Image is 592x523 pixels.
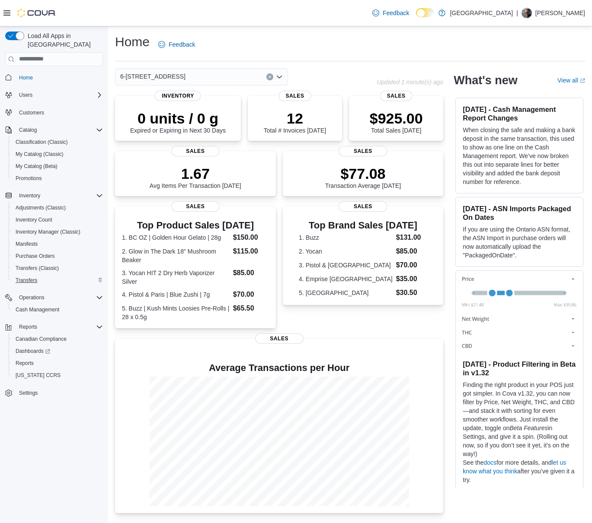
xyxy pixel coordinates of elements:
[2,190,106,202] button: Inventory
[535,8,585,18] p: [PERSON_NAME]
[155,91,201,101] span: Inventory
[377,79,443,86] p: Updated 1 minute(s) ago
[12,215,103,225] span: Inventory Count
[12,203,69,213] a: Adjustments (Classic)
[396,260,427,270] dd: $70.00
[2,89,106,101] button: Users
[16,360,34,367] span: Reports
[19,294,45,301] span: Operations
[12,334,70,344] a: Canadian Compliance
[12,370,103,380] span: Washington CCRS
[16,107,103,118] span: Customers
[299,233,393,242] dt: 1. Buzz
[16,253,55,260] span: Purchase Orders
[299,275,393,283] dt: 4. Emprise [GEOGRAPHIC_DATA]
[339,146,387,156] span: Sales
[16,265,59,272] span: Transfers (Classic)
[12,251,58,261] a: Purchase Orders
[9,214,106,226] button: Inventory Count
[150,165,241,182] p: 1.67
[17,9,56,17] img: Cova
[2,71,106,84] button: Home
[299,288,393,297] dt: 5. [GEOGRAPHIC_DATA]
[12,203,103,213] span: Adjustments (Classic)
[16,372,61,379] span: [US_STATE] CCRS
[557,77,585,84] a: View allExternal link
[16,73,36,83] a: Home
[24,32,103,49] span: Load All Apps in [GEOGRAPHIC_DATA]
[279,91,311,101] span: Sales
[19,74,33,81] span: Home
[9,369,106,381] button: [US_STATE] CCRS
[130,110,226,127] p: 0 units / 0 g
[12,161,103,171] span: My Catalog (Beta)
[396,288,427,298] dd: $30.50
[16,90,103,100] span: Users
[12,251,103,261] span: Purchase Orders
[9,345,106,357] a: Dashboards
[16,348,50,355] span: Dashboards
[16,151,64,158] span: My Catalog (Classic)
[16,72,103,83] span: Home
[16,228,80,235] span: Inventory Manager (Classic)
[339,201,387,212] span: Sales
[463,204,576,222] h3: [DATE] - ASN Imports Packaged On Dates
[416,8,434,17] input: Dark Mode
[16,190,44,201] button: Inventory
[16,322,41,332] button: Reports
[299,220,427,231] h3: Top Brand Sales [DATE]
[463,380,576,458] p: Finding the right product in your POS just got simpler. In Cova v1.32, you can now filter by Pric...
[516,8,518,18] p: |
[122,363,436,373] h4: Average Transactions per Hour
[19,390,38,396] span: Settings
[16,125,103,135] span: Catalog
[16,204,66,211] span: Adjustments (Classic)
[16,306,59,313] span: Cash Management
[233,289,269,300] dd: $70.00
[2,292,106,304] button: Operations
[12,275,41,285] a: Transfers
[9,172,106,184] button: Promotions
[19,109,44,116] span: Customers
[171,146,219,156] span: Sales
[233,268,269,278] dd: $85.00
[150,165,241,189] div: Avg Items Per Transaction [DATE]
[12,161,61,171] a: My Catalog (Beta)
[299,247,393,256] dt: 2. Yocan
[264,110,326,127] p: 12
[122,269,230,286] dt: 3. Yocan HIT 2 Dry Herb Vaporizer Silver
[383,9,409,17] span: Feedback
[396,246,427,257] dd: $85.00
[233,303,269,314] dd: $65.50
[12,263,103,273] span: Transfers (Classic)
[12,149,103,159] span: My Catalog (Classic)
[9,250,106,262] button: Purchase Orders
[12,304,103,315] span: Cash Management
[2,124,106,136] button: Catalog
[12,239,103,249] span: Manifests
[16,125,40,135] button: Catalog
[12,334,103,344] span: Canadian Compliance
[522,8,532,18] div: Chris Clay
[12,346,103,356] span: Dashboards
[369,4,413,22] a: Feedback
[12,137,71,147] a: Classification (Classic)
[120,71,186,82] span: 6-[STREET_ADDRESS]
[9,226,106,238] button: Inventory Manager (Classic)
[12,227,84,237] a: Inventory Manager (Classic)
[9,333,106,345] button: Canadian Compliance
[12,358,37,368] a: Reports
[12,275,103,285] span: Transfers
[510,425,548,431] em: Beta Features
[16,108,48,118] a: Customers
[370,110,423,134] div: Total Sales [DATE]
[16,241,38,247] span: Manifests
[9,238,106,250] button: Manifests
[9,304,106,316] button: Cash Management
[370,110,423,127] p: $925.00
[19,192,40,199] span: Inventory
[233,246,269,257] dd: $115.00
[12,263,62,273] a: Transfers (Classic)
[580,78,585,83] svg: External link
[155,36,198,53] a: Feedback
